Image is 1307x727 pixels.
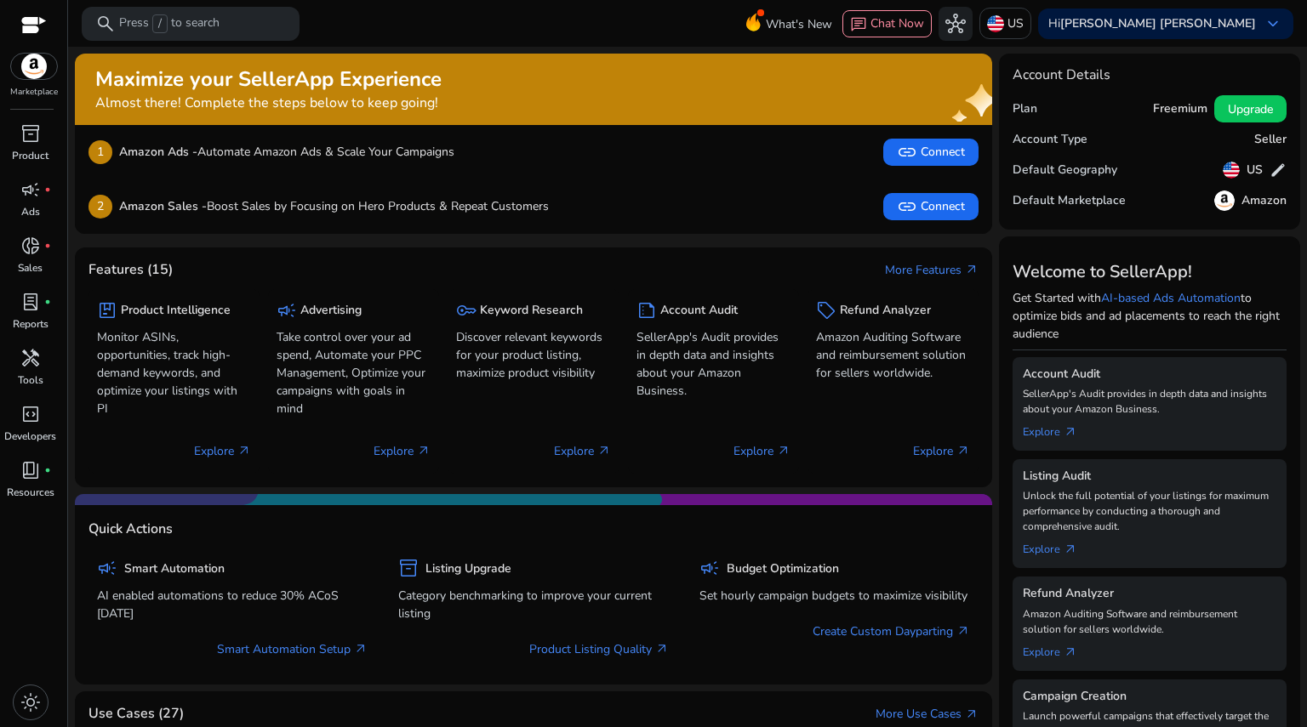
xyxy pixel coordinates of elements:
span: arrow_outward [655,642,669,656]
p: Explore [554,442,611,460]
p: Unlock the full potential of your listings for maximum performance by conducting a thorough and c... [1023,488,1276,534]
p: SellerApp's Audit provides in depth data and insights about your Amazon Business. [1023,386,1276,417]
span: / [152,14,168,33]
span: fiber_manual_record [44,467,51,474]
b: Amazon Sales - [119,198,207,214]
h5: Default Marketplace [1013,194,1126,208]
p: 1 [88,140,112,164]
h3: Welcome to SellerApp! [1013,262,1287,282]
p: Ads [21,204,40,219]
h4: Almost there! Complete the steps below to keep going! [95,95,442,111]
span: campaign [699,558,720,578]
h4: Account Details [1013,67,1110,83]
span: edit [1270,162,1287,179]
img: amazon.svg [1214,190,1235,211]
p: SellerApp's Audit provides in depth data and insights about your Amazon Business. [636,328,790,400]
button: linkConnect [883,193,979,220]
a: More Featuresarrow_outward [885,261,979,279]
span: sell [816,300,836,321]
span: campaign [97,558,117,578]
span: hub [945,14,966,34]
h5: Default Geography [1013,163,1117,178]
p: Take control over your ad spend, Automate your PPC Management, Optimize your campaigns with goals... [277,328,431,417]
p: Reports [13,316,49,332]
h5: Account Type [1013,133,1087,147]
span: Connect [897,142,965,162]
a: Product Listing Quality [529,640,669,658]
p: Set hourly campaign budgets to maximize visibility [699,587,970,605]
p: Monitor ASINs, opportunities, track high-demand keywords, and optimize your listings with PI [97,328,251,417]
span: book_4 [20,460,41,480]
p: Press to search [119,14,220,33]
p: Get Started with to optimize bids and ad placements to reach the right audience [1013,289,1287,343]
h5: Freemium [1153,102,1207,116]
button: linkConnect [883,139,979,166]
b: Amazon Ads - [119,144,197,160]
span: campaign [277,300,297,321]
h5: Amazon [1241,194,1287,208]
span: keyboard_arrow_down [1263,14,1283,34]
img: us.svg [987,15,1004,32]
p: AI enabled automations to reduce 30% ACoS [DATE] [97,587,368,622]
h4: Use Cases (27) [88,706,184,722]
h5: US [1247,163,1263,178]
p: Automate Amazon Ads & Scale Your Campaigns [119,143,454,161]
span: arrow_outward [777,444,790,457]
h5: Budget Optimization [727,562,839,576]
span: What's New [766,9,832,39]
span: arrow_outward [956,444,970,457]
span: package [97,300,117,321]
span: light_mode [20,692,41,713]
h5: Listing Audit [1023,469,1276,484]
button: hub [939,7,973,41]
h5: Account Audit [1023,367,1276,382]
span: chat [850,16,867,33]
h2: Maximize your SellerApp Experience [95,67,442,92]
span: arrow_outward [1064,645,1077,659]
span: Upgrade [1228,100,1273,118]
p: US [1007,9,1024,38]
a: Explorearrow_outward [1023,417,1091,440]
span: arrow_outward [1064,542,1077,556]
p: Sales [18,260,43,275]
span: arrow_outward [354,642,368,656]
a: Create Custom Dayparting [813,622,970,640]
img: amazon.svg [11,54,57,79]
span: fiber_manual_record [44,186,51,193]
p: Amazon Auditing Software and reimbursement solution for sellers worldwide. [816,328,970,382]
p: Category benchmarking to improve your current listing [398,587,669,622]
h4: Quick Actions [88,521,173,537]
p: Product [12,148,49,163]
span: inventory_2 [398,558,419,578]
span: link [897,142,917,162]
p: Hi [1048,18,1256,30]
b: [PERSON_NAME] [PERSON_NAME] [1060,15,1256,31]
img: us.svg [1223,162,1240,179]
h4: Features (15) [88,262,173,278]
span: handyman [20,348,41,368]
h5: Campaign Creation [1023,690,1276,704]
span: arrow_outward [1064,425,1077,439]
p: Amazon Auditing Software and reimbursement solution for sellers worldwide. [1023,606,1276,637]
h5: Plan [1013,102,1037,116]
p: Tools [18,372,43,388]
p: Explore [374,442,431,460]
span: code_blocks [20,404,41,424]
span: Connect [897,196,965,217]
p: Explore [913,442,970,460]
span: Chat Now [870,15,924,31]
a: Explorearrow_outward [1023,637,1091,661]
span: arrow_outward [965,263,979,276]
h5: Refund Analyzer [840,304,931,318]
span: arrow_outward [965,707,979,721]
span: summarize [636,300,657,321]
span: inventory_2 [20,123,41,144]
h5: Seller [1254,133,1287,147]
h5: Account Audit [660,304,738,318]
span: arrow_outward [237,444,251,457]
span: arrow_outward [417,444,431,457]
p: Boost Sales by Focusing on Hero Products & Repeat Customers [119,197,549,215]
span: campaign [20,179,41,200]
span: key [456,300,477,321]
h5: Product Intelligence [121,304,231,318]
